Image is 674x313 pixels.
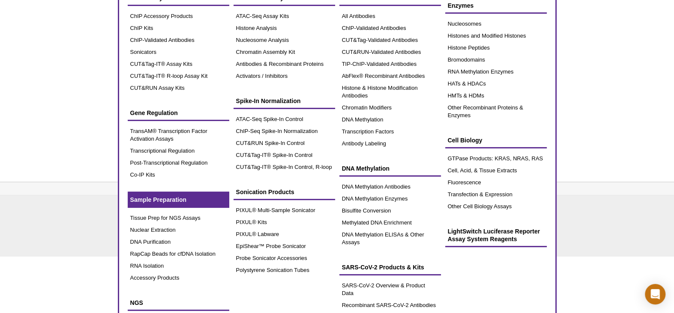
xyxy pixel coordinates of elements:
[234,184,335,200] a: Sonication Products
[445,223,547,247] a: LightSwitch Luciferase Reporter Assay System Reagents
[128,105,229,121] a: Gene Regulation
[128,169,229,181] a: Co-IP Kits
[448,228,540,242] span: LightSwitch Luciferase Reporter Assay System Reagents
[130,196,187,203] span: Sample Preparation
[445,42,547,54] a: Histone Peptides
[234,137,335,149] a: CUT&RUN Spike-In Control
[445,189,547,201] a: Transfection & Expression
[128,82,229,94] a: CUT&RUN Assay Kits
[128,212,229,224] a: Tissue Prep for NGS Assays
[128,224,229,236] a: Nuclear Extraction
[234,252,335,264] a: Probe Sonicator Accessories
[128,236,229,248] a: DNA Purification
[339,58,441,70] a: TIP-ChIP-Validated Antibodies
[445,102,547,121] a: Other Recombinant Proteins & Enzymes
[128,58,229,70] a: CUT&Tag-IT® Assay Kits
[128,192,229,208] a: Sample Preparation
[445,90,547,102] a: HMTs & HDMs
[339,46,441,58] a: CUT&RUN-Validated Antibodies
[445,153,547,165] a: GTPase Products: KRAS, NRAS, RAS
[445,54,547,66] a: Bromodomains
[128,46,229,58] a: Sonicators
[234,216,335,228] a: PIXUL® Kits
[339,181,441,193] a: DNA Methylation Antibodies
[339,138,441,150] a: Antibody Labeling
[339,193,441,205] a: DNA Methylation Enzymes
[236,97,301,104] span: Spike-In Normalization
[234,125,335,137] a: ChIP-Seq Spike-In Normalization
[128,10,229,22] a: ChIP Accessory Products
[234,46,335,58] a: Chromatin Assembly Kit
[234,240,335,252] a: EpiShear™ Probe Sonicator
[339,160,441,177] a: DNA Methylation
[236,189,294,195] span: Sonication Products
[339,259,441,275] a: SARS-CoV-2 Products & Kits
[339,299,441,311] a: Recombinant SARS-CoV-2 Antibodies
[234,58,335,70] a: Antibodies & Recombinant Proteins
[339,217,441,229] a: Methylated DNA Enrichment
[234,204,335,216] a: PIXUL® Multi-Sample Sonicator
[445,132,547,148] a: Cell Biology
[645,284,665,304] div: Open Intercom Messenger
[128,272,229,284] a: Accessory Products
[128,295,229,311] a: NGS
[339,102,441,114] a: Chromatin Modifiers
[448,137,482,144] span: Cell Biology
[339,280,441,299] a: SARS-CoV-2 Overview & Product Data
[128,70,229,82] a: CUT&Tag-IT® R-loop Assay Kit
[234,93,335,109] a: Spike-In Normalization
[128,145,229,157] a: Transcriptional Regulation
[234,161,335,173] a: CUT&Tag-IT® Spike-In Control, R-loop
[339,205,441,217] a: Bisulfite Conversion
[339,229,441,248] a: DNA Methylation ELISAs & Other Assays
[339,10,441,22] a: All Antibodies
[234,264,335,276] a: Polystyrene Sonication Tubes
[128,248,229,260] a: RapCap Beads for cfDNA Isolation
[339,82,441,102] a: Histone & Histone Modification Antibodies
[234,228,335,240] a: PIXUL® Labware
[128,22,229,34] a: ChIP Kits
[130,299,143,306] span: NGS
[130,109,178,116] span: Gene Regulation
[445,30,547,42] a: Histones and Modified Histones
[339,114,441,126] a: DNA Methylation
[234,10,335,22] a: ATAC-Seq Assay Kits
[445,177,547,189] a: Fluorescence
[339,126,441,138] a: Transcription Factors
[234,34,335,46] a: Nucleosome Analysis
[128,260,229,272] a: RNA Isolation
[339,70,441,82] a: AbFlex® Recombinant Antibodies
[128,125,229,145] a: TransAM® Transcription Factor Activation Assays
[445,18,547,30] a: Nucleosomes
[445,201,547,213] a: Other Cell Biology Assays
[445,66,547,78] a: RNA Methylation Enzymes
[342,264,424,271] span: SARS-CoV-2 Products & Kits
[445,165,547,177] a: Cell, Acid, & Tissue Extracts
[339,34,441,46] a: CUT&Tag-Validated Antibodies
[339,22,441,34] a: ChIP-Validated Antibodies
[445,78,547,90] a: HATs & HDACs
[234,113,335,125] a: ATAC-Seq Spike-In Control
[234,149,335,161] a: CUT&Tag-IT® Spike-In Control
[342,165,389,172] span: DNA Methylation
[128,157,229,169] a: Post-Transcriptional Regulation
[234,70,335,82] a: Activators / Inhibitors
[234,22,335,34] a: Histone Analysis
[128,34,229,46] a: ChIP-Validated Antibodies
